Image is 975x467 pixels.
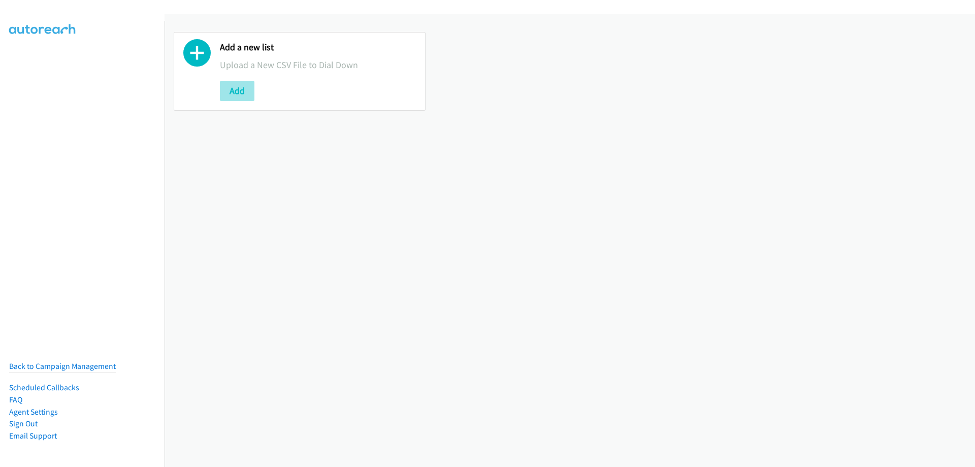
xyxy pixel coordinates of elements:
a: Agent Settings [9,407,58,417]
p: Upload a New CSV File to Dial Down [220,58,416,72]
a: Scheduled Callbacks [9,383,79,392]
button: Add [220,81,254,101]
a: Email Support [9,431,57,441]
h2: Add a new list [220,42,416,53]
a: Sign Out [9,419,38,428]
a: FAQ [9,395,22,404]
a: Back to Campaign Management [9,361,116,371]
